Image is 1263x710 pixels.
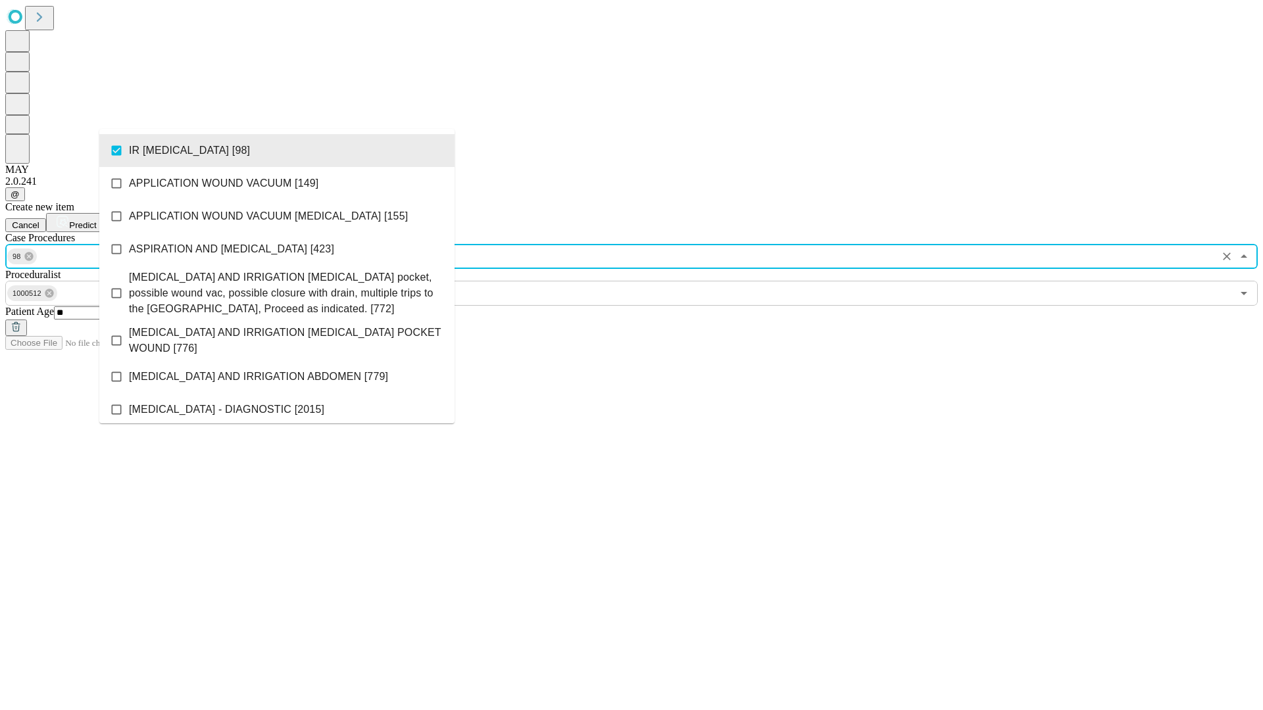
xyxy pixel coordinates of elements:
[129,143,250,158] span: IR [MEDICAL_DATA] [98]
[1235,284,1253,302] button: Open
[7,249,26,264] span: 98
[46,213,107,232] button: Predict
[5,232,75,243] span: Scheduled Procedure
[7,286,47,301] span: 1000512
[69,220,96,230] span: Predict
[5,201,74,212] span: Create new item
[12,220,39,230] span: Cancel
[5,269,61,280] span: Proceduralist
[7,248,37,264] div: 98
[5,218,46,232] button: Cancel
[129,208,408,224] span: APPLICATION WOUND VACUUM [MEDICAL_DATA] [155]
[1218,247,1236,266] button: Clear
[129,402,324,417] span: [MEDICAL_DATA] - DIAGNOSTIC [2015]
[129,176,318,191] span: APPLICATION WOUND VACUUM [149]
[129,241,334,257] span: ASPIRATION AND [MEDICAL_DATA] [423]
[5,187,25,201] button: @
[129,270,444,317] span: [MEDICAL_DATA] AND IRRIGATION [MEDICAL_DATA] pocket, possible wound vac, possible closure with dr...
[5,164,1258,176] div: MAY
[1235,247,1253,266] button: Close
[129,369,388,385] span: [MEDICAL_DATA] AND IRRIGATION ABDOMEN [779]
[5,306,54,317] span: Patient Age
[11,189,20,199] span: @
[5,176,1258,187] div: 2.0.241
[7,285,57,301] div: 1000512
[129,325,444,356] span: [MEDICAL_DATA] AND IRRIGATION [MEDICAL_DATA] POCKET WOUND [776]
